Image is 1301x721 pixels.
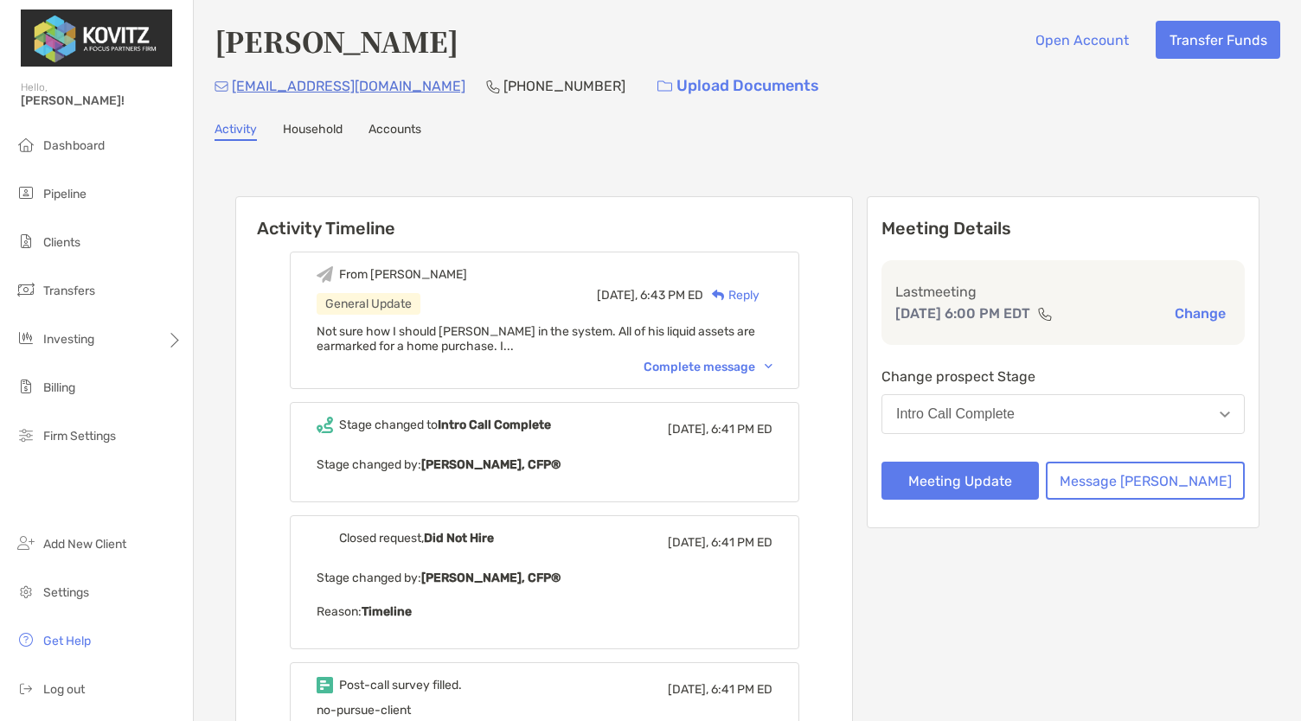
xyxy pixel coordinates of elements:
[21,93,183,108] span: [PERSON_NAME]!
[597,288,638,303] span: [DATE],
[1037,307,1053,321] img: communication type
[43,187,87,201] span: Pipeline
[232,75,465,97] p: [EMAIL_ADDRESS][DOMAIN_NAME]
[644,360,772,374] div: Complete message
[339,418,551,432] div: Stage changed to
[43,380,75,395] span: Billing
[16,279,36,300] img: transfers icon
[16,376,36,397] img: billing icon
[668,422,708,437] span: [DATE],
[1022,21,1142,59] button: Open Account
[317,293,420,315] div: General Update
[317,324,755,354] span: Not sure how I should [PERSON_NAME] in the system. All of his liquid assets are earmarked for a h...
[317,454,772,475] p: Stage changed by:
[43,634,91,648] span: Get Help
[16,134,36,155] img: dashboard icon
[703,286,759,304] div: Reply
[881,394,1245,434] button: Intro Call Complete
[503,75,625,97] p: [PHONE_NUMBER]
[16,328,36,348] img: investing icon
[711,422,772,437] span: 6:41 PM ED
[1220,412,1230,418] img: Open dropdown arrow
[317,530,333,546] img: Event icon
[16,678,36,699] img: logout icon
[43,537,126,552] span: Add New Client
[283,122,343,141] a: Household
[317,567,772,589] p: Stage changed by:
[668,682,708,697] span: [DATE],
[881,218,1245,239] p: Meeting Details
[646,67,830,105] a: Upload Documents
[362,604,412,619] b: Timeline
[765,364,772,369] img: Chevron icon
[895,281,1231,303] p: Last meeting
[236,197,852,239] h6: Activity Timeline
[43,235,80,250] span: Clients
[43,332,94,347] span: Investing
[421,457,561,472] b: [PERSON_NAME], CFP®
[424,531,494,546] b: Did Not Hire
[339,267,467,282] div: From [PERSON_NAME]
[438,418,551,432] b: Intro Call Complete
[317,703,411,718] span: no-pursue-client
[16,231,36,252] img: clients icon
[895,303,1030,324] p: [DATE] 6:00 PM EDT
[317,266,333,283] img: Event icon
[881,366,1245,387] p: Change prospect Stage
[43,284,95,298] span: Transfers
[339,531,494,546] div: Closed request,
[640,288,703,303] span: 6:43 PM ED
[711,682,772,697] span: 6:41 PM ED
[668,535,708,550] span: [DATE],
[317,601,772,622] p: Reason:
[21,7,172,69] img: Zoe Logo
[657,80,672,93] img: button icon
[1046,462,1245,500] button: Message [PERSON_NAME]
[43,138,105,153] span: Dashboard
[712,290,725,301] img: Reply icon
[43,682,85,697] span: Log out
[16,424,36,445] img: firm-settings icon
[421,571,561,585] b: [PERSON_NAME], CFP®
[1170,304,1231,322] button: Change
[43,429,116,443] span: Firm Settings
[215,21,458,61] h4: [PERSON_NAME]
[317,677,333,693] img: Event icon
[16,581,36,602] img: settings icon
[339,678,462,692] div: Post-call survey filled.
[881,462,1039,500] button: Meeting Update
[215,81,228,92] img: Email Icon
[1156,21,1280,59] button: Transfer Funds
[16,533,36,553] img: add_new_client icon
[369,122,421,141] a: Accounts
[486,80,500,93] img: Phone Icon
[711,535,772,550] span: 6:41 PM ED
[16,629,36,650] img: get-help icon
[896,406,1015,422] div: Intro Call Complete
[43,585,89,600] span: Settings
[215,122,257,141] a: Activity
[317,417,333,433] img: Event icon
[16,182,36,203] img: pipeline icon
